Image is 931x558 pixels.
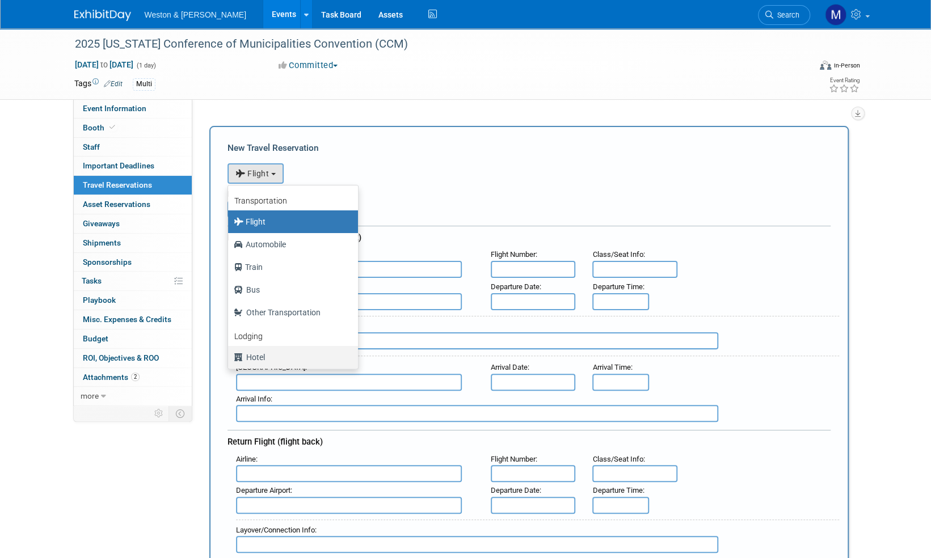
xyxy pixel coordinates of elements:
span: Departure Date [491,486,540,494]
small: : [592,363,632,371]
span: Flight Number [491,250,536,259]
label: Automobile [234,235,347,253]
a: Giveaways [74,214,192,233]
small: : [491,282,541,291]
small: : [592,250,644,259]
button: Committed [275,60,342,71]
label: Bus [234,281,347,299]
small: : [491,455,537,463]
a: Lodging [228,324,358,346]
span: Departure Time [592,282,642,291]
span: Booth [83,123,117,132]
span: Tasks [82,276,102,285]
small: : [491,363,529,371]
a: Booth [74,119,192,137]
a: Transportation [228,188,358,210]
a: Edit [104,80,123,88]
small: : [236,395,272,403]
a: Travel Reservations [74,176,192,195]
a: Sponsorships [74,253,192,272]
span: Weston & [PERSON_NAME] [145,10,246,19]
td: Toggle Event Tabs [168,406,192,421]
small: : [236,486,292,494]
span: Asset Reservations [83,200,150,209]
a: Misc. Expenses & Credits [74,310,192,329]
i: Booth reservation complete [109,124,115,130]
span: more [81,391,99,400]
span: Playbook [83,295,116,305]
span: Arrival Info [236,395,271,403]
td: Personalize Event Tab Strip [149,406,169,421]
div: New Travel Reservation [228,142,831,154]
span: Flight [235,169,269,178]
span: to [99,60,109,69]
small: : [491,486,541,494]
span: Flight Number [491,455,536,463]
span: Budget [83,334,108,343]
span: Staff [83,142,100,151]
a: Event Information [74,99,192,118]
span: [DATE] [DATE] [74,60,134,70]
span: ROI, Objectives & ROO [83,353,159,362]
b: Transportation [234,196,287,205]
a: more [74,387,192,405]
a: Playbook [74,291,192,310]
small: : [592,282,644,291]
a: Search [758,5,810,25]
a: Shipments [74,234,192,252]
a: Attachments2 [74,368,192,387]
button: Flight [228,163,284,184]
span: Travel Reservations [83,180,152,189]
div: Event Format [743,59,860,76]
label: Flight [234,213,347,231]
span: Search [773,11,799,19]
img: ExhibitDay [74,10,131,21]
span: Event Information [83,104,146,113]
a: ROI, Objectives & ROO [74,349,192,367]
label: Other Transportation [234,303,347,322]
span: (1 day) [136,62,156,69]
span: Important Deadlines [83,161,154,170]
span: Class/Seat Info [592,455,643,463]
span: Sponsorships [83,257,132,267]
span: Shipments [83,238,121,247]
small: : [592,455,644,463]
label: Train [234,258,347,276]
a: Important Deadlines [74,157,192,175]
body: Rich Text Area. Press ALT-0 for help. [6,5,587,16]
span: Arrival Date [491,363,528,371]
div: Booking Confirmation Number: [228,184,831,201]
a: Asset Reservations [74,195,192,214]
span: Layover/Connection Info [236,526,315,534]
span: Return Flight (flight back) [228,437,323,447]
div: In-Person [833,61,860,70]
span: Departure Airport [236,486,290,494]
small: : [491,250,537,259]
span: Airline [236,455,256,463]
a: Budget [74,329,192,348]
span: Departure Time [592,486,642,494]
img: Mary Ann Trujillo [825,4,846,26]
span: Arrival Time [592,363,630,371]
span: Misc. Expenses & Credits [83,315,171,324]
small: : [236,455,258,463]
small: : [236,526,317,534]
td: Tags [74,78,123,91]
a: Tasks [74,272,192,290]
span: Class/Seat Info [592,250,643,259]
img: Format-Inperson.png [820,61,831,70]
a: Staff [74,138,192,157]
label: Hotel [234,348,347,366]
span: Giveaways [83,219,120,228]
b: Lodging [234,332,263,341]
span: Departure Date [491,282,540,291]
div: 2025 [US_STATE] Conference of Municipalities Convention (CCM) [71,34,793,54]
div: Multi [133,78,155,90]
span: 2 [131,373,140,381]
div: Event Rating [828,78,859,83]
small: : [592,486,644,494]
span: Attachments [83,373,140,382]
